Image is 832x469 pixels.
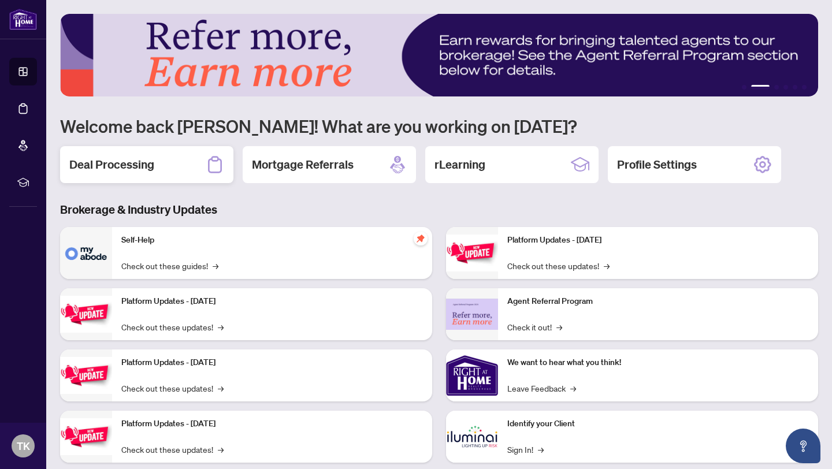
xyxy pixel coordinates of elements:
h2: Profile Settings [617,157,697,173]
h3: Brokerage & Industry Updates [60,202,818,218]
p: We want to hear what you think! [507,356,809,369]
a: Check it out!→ [507,321,562,333]
a: Check out these updates!→ [121,382,224,394]
a: Check out these guides!→ [121,259,218,272]
span: → [218,382,224,394]
a: Check out these updates!→ [121,321,224,333]
a: Check out these updates!→ [121,443,224,456]
p: Identify your Client [507,418,809,430]
span: → [218,443,224,456]
a: Sign In!→ [507,443,544,456]
button: 1 [742,85,746,90]
span: → [570,382,576,394]
p: Platform Updates - [DATE] [121,418,423,430]
p: Platform Updates - [DATE] [121,356,423,369]
img: We want to hear what you think! [446,349,498,401]
p: Platform Updates - [DATE] [121,295,423,308]
span: pushpin [414,232,428,245]
button: 3 [774,85,779,90]
h1: Welcome back [PERSON_NAME]! What are you working on [DATE]? [60,115,818,137]
img: Self-Help [60,227,112,279]
a: Check out these updates!→ [507,259,610,272]
button: Open asap [786,429,820,463]
img: Agent Referral Program [446,299,498,330]
h2: rLearning [434,157,485,173]
button: 2 [751,85,770,90]
img: Platform Updates - July 21, 2025 [60,357,112,393]
span: → [556,321,562,333]
span: → [604,259,610,272]
img: Slide 1 [60,14,818,96]
span: → [218,321,224,333]
h2: Mortgage Referrals [252,157,354,173]
img: Identify your Client [446,411,498,463]
img: logo [9,9,37,30]
h2: Deal Processing [69,157,154,173]
p: Self-Help [121,234,423,247]
span: → [538,443,544,456]
p: Agent Referral Program [507,295,809,308]
img: Platform Updates - July 8, 2025 [60,418,112,455]
p: Platform Updates - [DATE] [507,234,809,247]
a: Leave Feedback→ [507,382,576,394]
button: 4 [783,85,788,90]
span: TK [17,438,30,454]
img: Platform Updates - June 23, 2025 [446,234,498,271]
img: Platform Updates - September 16, 2025 [60,296,112,332]
button: 6 [802,85,807,90]
button: 5 [793,85,797,90]
span: → [213,259,218,272]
